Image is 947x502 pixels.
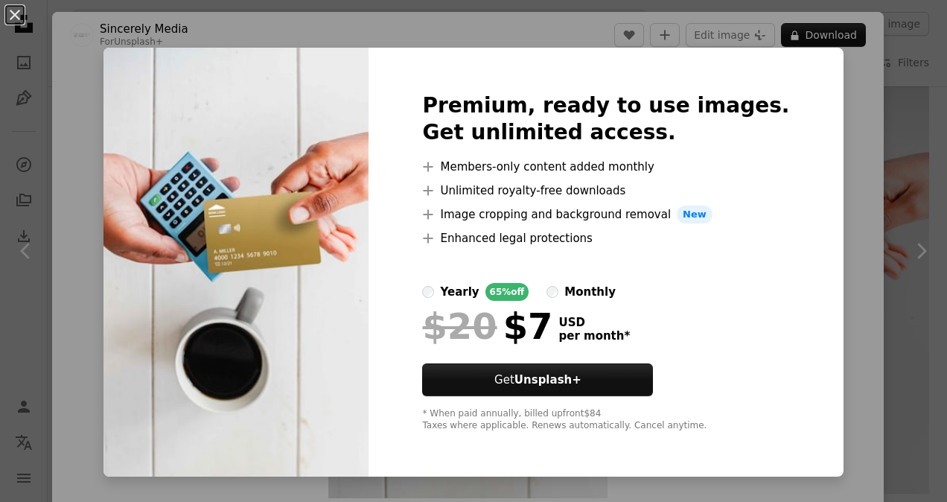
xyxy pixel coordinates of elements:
li: Unlimited royalty-free downloads [422,182,789,200]
div: yearly [440,283,479,301]
img: premium_photo-1680792152173-42a4572e3377 [103,48,369,477]
div: $7 [422,307,552,346]
span: New [677,206,712,223]
li: Enhanced legal protections [422,229,789,247]
input: monthly [546,286,558,298]
h2: Premium, ready to use images. Get unlimited access. [422,92,789,146]
span: per month * [558,329,630,343]
div: monthly [564,283,616,301]
li: Image cropping and background removal [422,206,789,223]
div: * When paid annually, billed upfront $84 Taxes where applicable. Renews automatically. Cancel any... [422,408,789,432]
span: USD [558,316,630,329]
strong: Unsplash+ [514,373,581,387]
input: yearly65%off [422,286,434,298]
div: 65% off [485,283,529,301]
button: GetUnsplash+ [422,363,653,396]
span: $20 [422,307,497,346]
li: Members-only content added monthly [422,158,789,176]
